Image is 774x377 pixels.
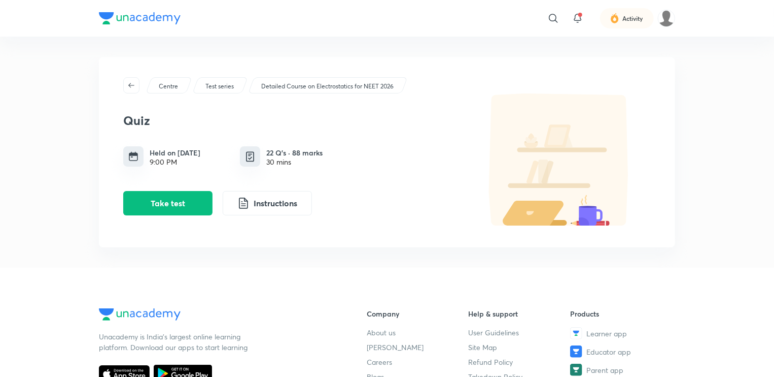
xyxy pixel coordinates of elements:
[469,327,571,338] a: User Guidelines
[99,331,251,353] p: Unacademy is India’s largest online learning platform. Download our apps to start learning
[469,308,571,319] h6: Help & support
[128,151,138,162] img: timing
[99,12,181,24] img: Company Logo
[570,308,672,319] h6: Products
[123,191,213,215] button: Take test
[570,364,672,376] a: Parent app
[570,327,582,339] img: Learner app
[204,82,236,91] a: Test series
[205,82,234,91] p: Test series
[159,82,178,91] p: Centre
[260,82,396,91] a: Detailed Course on Electrostatics for NEET 2026
[469,357,571,367] a: Refund Policy
[261,82,394,91] p: Detailed Course on Electrostatics for NEET 2026
[244,150,257,163] img: quiz info
[99,308,334,323] a: Company Logo
[223,191,312,215] button: Instructions
[570,345,582,358] img: Educator app
[150,147,200,158] h6: Held on [DATE]
[157,82,180,91] a: Centre
[266,147,323,158] h6: 22 Q’s · 88 marks
[586,328,627,339] span: Learner app
[367,357,392,367] span: Careers
[237,197,250,209] img: instruction
[150,158,200,166] div: 9:00 PM
[658,10,675,27] img: Aman raj
[266,158,323,166] div: 30 mins
[367,308,469,319] h6: Company
[123,113,463,128] h3: Quiz
[468,93,651,226] img: default
[367,327,469,338] a: About us
[586,347,631,357] span: Educator app
[610,12,619,24] img: activity
[367,357,469,367] a: Careers
[99,308,181,321] img: Company Logo
[570,345,672,358] a: Educator app
[570,364,582,376] img: Parent app
[469,342,571,353] a: Site Map
[367,342,469,353] a: [PERSON_NAME]
[570,327,672,339] a: Learner app
[586,365,623,375] span: Parent app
